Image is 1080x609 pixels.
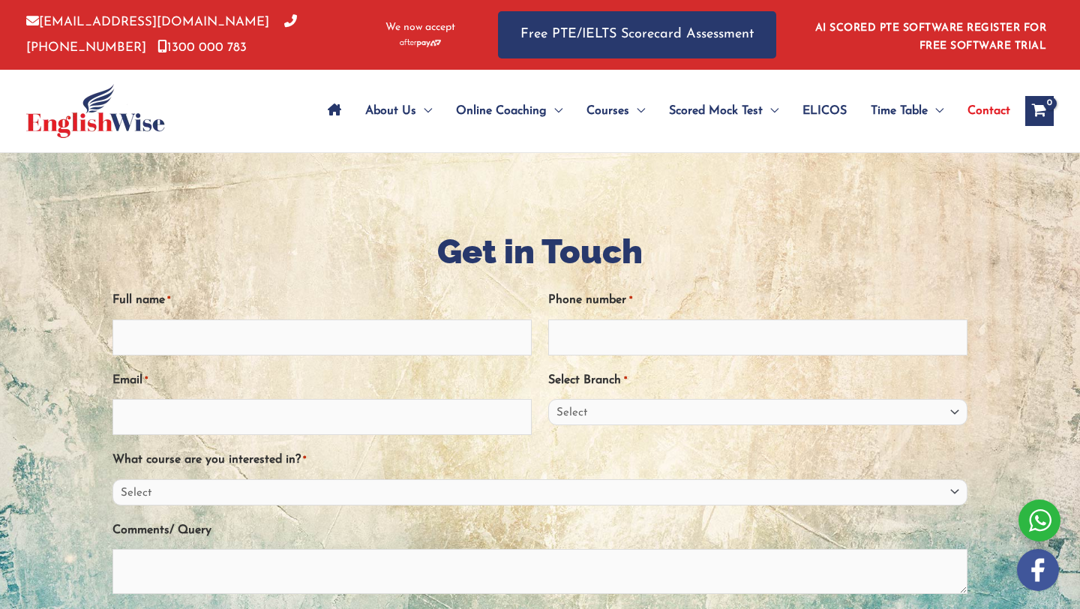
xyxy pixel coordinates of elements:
[385,20,455,35] span: We now accept
[548,288,631,313] label: Phone number
[112,228,967,275] h1: Get in Touch
[416,85,432,137] span: Menu Toggle
[1025,96,1054,126] a: View Shopping Cart, empty
[574,85,657,137] a: CoursesMenu Toggle
[859,85,955,137] a: Time TableMenu Toggle
[802,85,847,137] span: ELICOS
[112,368,148,393] label: Email
[547,85,562,137] span: Menu Toggle
[967,85,1010,137] span: Contact
[657,85,790,137] a: Scored Mock TestMenu Toggle
[157,41,247,54] a: 1300 000 783
[112,448,306,472] label: What course are you interested in?
[26,16,269,28] a: [EMAIL_ADDRESS][DOMAIN_NAME]
[763,85,778,137] span: Menu Toggle
[629,85,645,137] span: Menu Toggle
[365,85,416,137] span: About Us
[871,85,928,137] span: Time Table
[112,518,211,543] label: Comments/ Query
[815,22,1047,52] a: AI SCORED PTE SOFTWARE REGISTER FOR FREE SOFTWARE TRIAL
[353,85,444,137] a: About UsMenu Toggle
[400,39,441,47] img: Afterpay-Logo
[790,85,859,137] a: ELICOS
[26,84,165,138] img: cropped-ew-logo
[669,85,763,137] span: Scored Mock Test
[955,85,1010,137] a: Contact
[316,85,1010,137] nav: Site Navigation: Main Menu
[112,288,170,313] label: Full name
[26,16,297,53] a: [PHONE_NUMBER]
[498,11,776,58] a: Free PTE/IELTS Scorecard Assessment
[444,85,574,137] a: Online CoachingMenu Toggle
[928,85,943,137] span: Menu Toggle
[586,85,629,137] span: Courses
[1017,549,1059,591] img: white-facebook.png
[456,85,547,137] span: Online Coaching
[806,10,1054,59] aside: Header Widget 1
[548,368,626,393] label: Select Branch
